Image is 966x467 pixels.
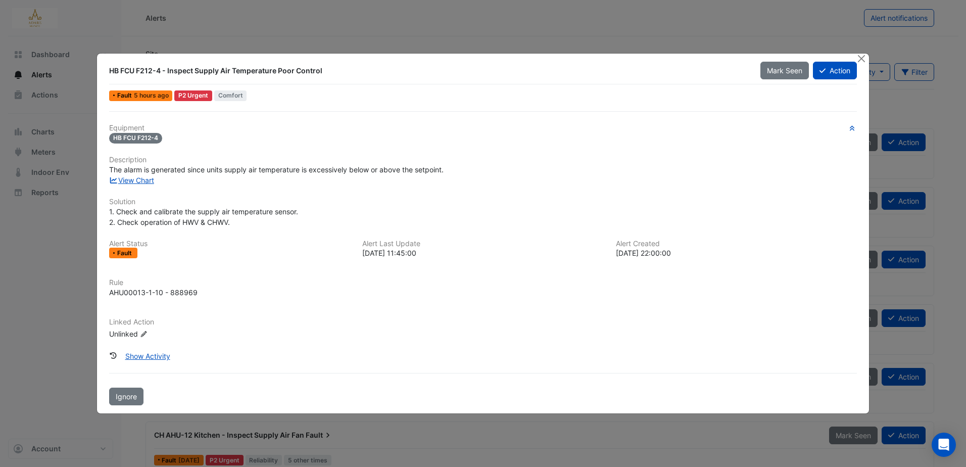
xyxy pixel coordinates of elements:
[109,176,154,184] a: View Chart
[932,433,956,457] div: Open Intercom Messenger
[116,392,137,401] span: Ignore
[109,198,857,206] h6: Solution
[109,287,198,298] div: AHU00013-1-10 - 888969
[134,91,169,99] span: Wed 27-Aug-2025 11:45 IST
[119,347,177,365] button: Show Activity
[140,331,148,338] fa-icon: Edit Linked Action
[117,250,134,256] span: Fault
[109,278,857,287] h6: Rule
[214,90,247,101] span: Comfort
[813,62,857,79] button: Action
[109,240,350,248] h6: Alert Status
[856,54,867,64] button: Close
[109,318,857,326] h6: Linked Action
[109,133,162,144] span: HB FCU F212-4
[362,248,603,258] div: [DATE] 11:45:00
[109,165,444,174] span: The alarm is generated since units supply air temperature is excessively below or above the setpo...
[117,92,134,99] span: Fault
[109,156,857,164] h6: Description
[109,207,298,226] span: 1. Check and calibrate the supply air temperature sensor. 2. Check operation of HWV & CHWV.
[362,240,603,248] h6: Alert Last Update
[760,62,809,79] button: Mark Seen
[109,66,748,76] div: HB FCU F212-4 - Inspect Supply Air Temperature Poor Control
[109,388,143,405] button: Ignore
[616,240,857,248] h6: Alert Created
[109,124,857,132] h6: Equipment
[767,66,802,75] span: Mark Seen
[174,90,212,101] div: P2 Urgent
[616,248,857,258] div: [DATE] 22:00:00
[109,329,230,339] div: Unlinked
